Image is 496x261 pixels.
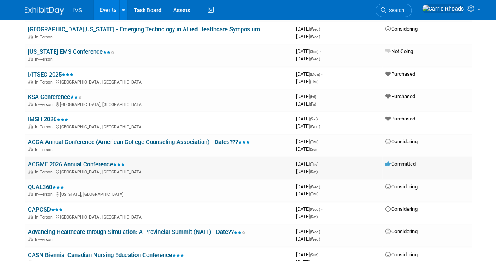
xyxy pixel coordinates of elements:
span: Considering [385,206,418,212]
span: [DATE] [296,161,321,167]
img: Carrie Rhoads [422,4,464,13]
a: [US_STATE] EMS Conference [28,48,114,55]
span: [DATE] [296,93,318,99]
span: - [320,139,321,144]
span: Committed [385,161,416,167]
div: [GEOGRAPHIC_DATA], [GEOGRAPHIC_DATA] [28,123,290,130]
span: [DATE] [296,168,318,174]
a: I/ITSEC 2025 [28,71,73,78]
span: In-Person [35,57,55,62]
span: Search [386,7,404,13]
span: (Sun) [310,252,318,257]
div: [GEOGRAPHIC_DATA], [GEOGRAPHIC_DATA] [28,214,290,220]
img: In-Person Event [28,215,33,219]
a: Advancing Healthcare through Simulation: A Provincial Summit (NAIT) - Date?? [28,228,245,235]
span: (Sat) [310,215,318,219]
span: (Wed) [310,27,320,31]
img: In-Person Event [28,192,33,196]
span: (Wed) [310,57,320,61]
span: (Wed) [310,35,320,39]
span: [DATE] [296,101,316,107]
span: [DATE] [296,116,320,122]
span: Considering [385,184,418,190]
span: In-Person [35,170,55,175]
span: (Thu) [310,140,318,144]
img: In-Person Event [28,170,33,173]
span: - [321,184,322,190]
a: QUAL360 [28,184,64,191]
span: Considering [385,26,418,32]
div: [GEOGRAPHIC_DATA], [GEOGRAPHIC_DATA] [28,101,290,107]
span: [DATE] [296,33,320,39]
span: - [321,71,322,77]
span: [DATE] [296,214,318,219]
span: [DATE] [296,123,320,129]
span: [DATE] [296,251,321,257]
span: Not Going [385,48,413,54]
span: [DATE] [296,206,322,212]
span: (Wed) [310,237,320,241]
div: [GEOGRAPHIC_DATA], [GEOGRAPHIC_DATA] [28,168,290,175]
a: [GEOGRAPHIC_DATA][US_STATE] - Emerging Technology in Allied Healthcare Symposium [28,26,260,33]
span: (Thu) [310,80,318,84]
span: - [320,251,321,257]
a: CASN Biennial Canadian Nursing Education Conference [28,251,184,258]
img: In-Person Event [28,80,33,84]
span: In-Person [35,124,55,130]
span: In-Person [35,35,55,40]
a: ACCA Annual Conference (American College Counseling Association) - Dates??? [28,139,250,146]
span: (Fri) [310,95,316,99]
span: [DATE] [296,78,318,84]
a: IMSH 2026 [28,116,68,123]
img: In-Person Event [28,147,33,151]
span: Considering [385,139,418,144]
span: In-Person [35,192,55,197]
span: [DATE] [296,184,322,190]
img: In-Person Event [28,102,33,106]
span: - [321,206,322,212]
span: - [317,93,318,99]
div: [GEOGRAPHIC_DATA], [GEOGRAPHIC_DATA] [28,78,290,85]
span: [DATE] [296,236,320,242]
div: [US_STATE], [GEOGRAPHIC_DATA] [28,191,290,197]
span: Considering [385,228,418,234]
span: Considering [385,251,418,257]
span: - [321,26,322,32]
span: - [320,48,321,54]
span: (Thu) [310,192,318,196]
span: (Sun) [310,147,318,151]
a: Search [376,4,412,17]
span: Purchased [385,116,415,122]
span: [DATE] [296,146,318,152]
a: CAPCSD [28,206,63,213]
span: In-Person [35,80,55,85]
span: IVS [73,7,82,13]
span: (Sun) [310,49,318,54]
span: In-Person [35,147,55,152]
img: In-Person Event [28,124,33,128]
img: In-Person Event [28,237,33,241]
span: [DATE] [296,48,321,54]
span: (Sat) [310,170,318,174]
span: [DATE] [296,191,318,197]
span: - [321,228,322,234]
a: KSA Conference [28,93,82,100]
span: [DATE] [296,71,322,77]
span: [DATE] [296,26,322,32]
span: Purchased [385,93,415,99]
span: [DATE] [296,228,322,234]
img: In-Person Event [28,57,33,61]
span: - [320,161,321,167]
span: In-Person [35,215,55,220]
span: In-Person [35,102,55,107]
span: (Wed) [310,124,320,129]
span: [DATE] [296,139,321,144]
span: (Mon) [310,72,320,77]
span: (Fri) [310,102,316,106]
img: In-Person Event [28,35,33,38]
span: [DATE] [296,56,320,62]
span: Purchased [385,71,415,77]
span: (Wed) [310,185,320,189]
span: In-Person [35,237,55,242]
span: - [319,116,320,122]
